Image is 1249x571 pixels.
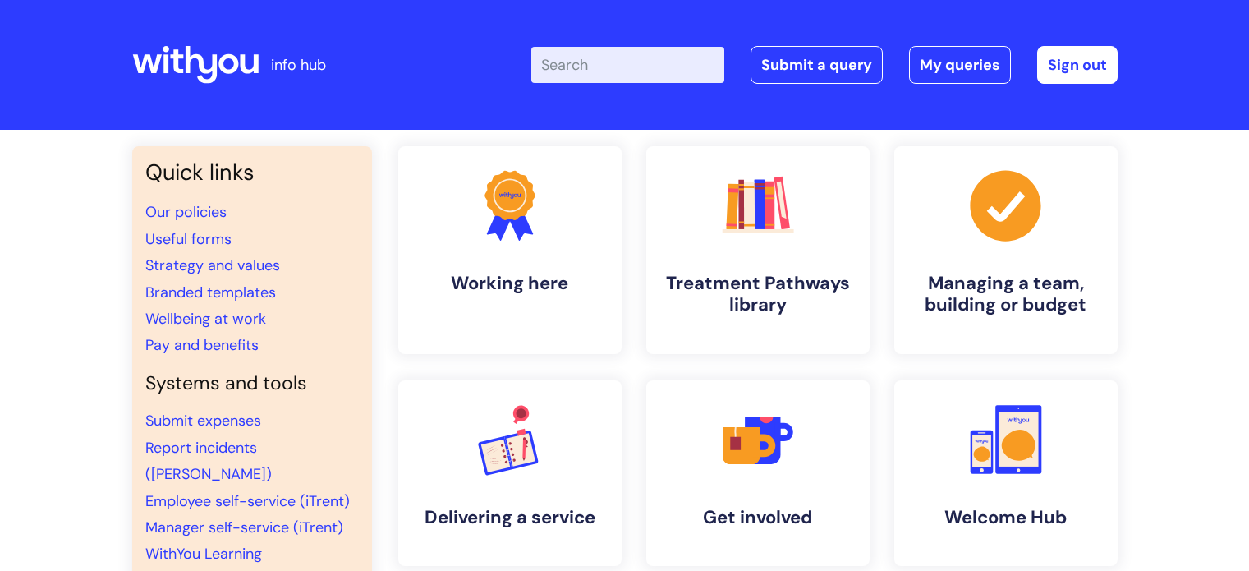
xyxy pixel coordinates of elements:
h4: Treatment Pathways library [659,273,856,316]
h4: Managing a team, building or budget [907,273,1104,316]
a: Treatment Pathways library [646,146,870,354]
a: Get involved [646,380,870,566]
a: Our policies [145,202,227,222]
a: Pay and benefits [145,335,259,355]
a: Delivering a service [398,380,622,566]
h4: Working here [411,273,608,294]
a: My queries [909,46,1011,84]
h4: Get involved [659,507,856,528]
a: Employee self-service (iTrent) [145,491,350,511]
a: Branded templates [145,283,276,302]
input: Search [531,47,724,83]
a: Working here [398,146,622,354]
h4: Delivering a service [411,507,608,528]
a: WithYou Learning [145,544,262,564]
a: Wellbeing at work [145,309,266,329]
a: Strategy and values [145,256,280,275]
h4: Welcome Hub [907,507,1104,528]
a: Submit a query [751,46,883,84]
a: Welcome Hub [894,380,1118,566]
a: Report incidents ([PERSON_NAME]) [145,438,272,484]
a: Useful forms [145,229,232,249]
a: Sign out [1037,46,1118,84]
p: info hub [271,52,326,78]
a: Managing a team, building or budget [894,146,1118,354]
a: Manager self-service (iTrent) [145,518,343,537]
div: | - [531,46,1118,84]
h3: Quick links [145,159,359,186]
a: Submit expenses [145,411,261,431]
h4: Systems and tools [145,372,359,395]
